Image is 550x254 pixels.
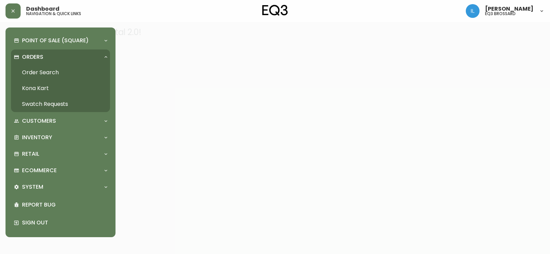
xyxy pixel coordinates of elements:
[22,183,43,191] p: System
[22,134,52,141] p: Inventory
[22,219,107,227] p: Sign Out
[22,167,57,174] p: Ecommerce
[22,117,56,125] p: Customers
[22,150,39,158] p: Retail
[11,65,110,80] a: Order Search
[485,12,516,16] h5: eq3 brossard
[22,37,89,44] p: Point of Sale (Square)
[485,6,533,12] span: [PERSON_NAME]
[11,96,110,112] a: Swatch Requests
[466,4,480,18] img: 998f055460c6ec1d1452ac0265469103
[11,196,110,214] div: Report Bug
[26,12,81,16] h5: navigation & quick links
[11,80,110,96] a: Kona Kart
[11,130,110,145] div: Inventory
[11,49,110,65] div: Orders
[11,179,110,195] div: System
[26,6,59,12] span: Dashboard
[22,201,107,209] p: Report Bug
[11,163,110,178] div: Ecommerce
[11,113,110,129] div: Customers
[11,146,110,162] div: Retail
[11,33,110,48] div: Point of Sale (Square)
[262,5,288,16] img: logo
[11,214,110,232] div: Sign Out
[22,53,43,61] p: Orders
